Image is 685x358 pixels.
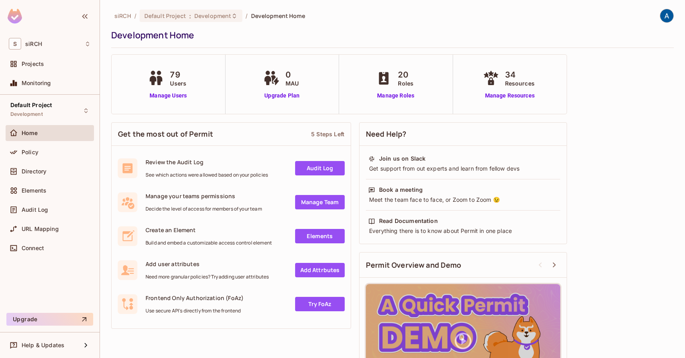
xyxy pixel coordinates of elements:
[22,226,59,232] span: URL Mapping
[22,245,44,251] span: Connect
[8,9,22,24] img: SReyMgAAAABJRU5ErkJggg==
[251,12,305,20] span: Development Home
[22,130,38,136] span: Home
[366,260,461,270] span: Permit Overview and Demo
[374,91,417,100] a: Manage Roles
[481,91,539,100] a: Manage Resources
[368,165,558,173] div: Get support from out experts and learn from fellow devs
[368,227,558,235] div: Everything there is to know about Permit in one place
[10,111,43,117] span: Development
[246,12,248,20] li: /
[146,172,268,178] span: See which actions were allowed based on your policies
[189,13,192,19] span: :
[660,9,673,22] img: Alison Thomson
[146,240,272,246] span: Build and embed a customizable access control element
[146,294,244,302] span: Frontend Only Authorization (FoAz)
[9,38,21,50] span: S
[146,158,268,166] span: Review the Audit Log
[146,260,269,268] span: Add user attributes
[146,308,244,314] span: Use secure API's directly from the frontend
[295,161,345,175] a: Audit Log
[368,196,558,204] div: Meet the team face to face, or Zoom to Zoom 😉
[379,186,423,194] div: Book a meeting
[146,206,262,212] span: Decide the level of access for members of your team
[366,129,407,139] span: Need Help?
[146,192,262,200] span: Manage your teams permissions
[295,297,345,311] a: Try FoAz
[10,102,52,108] span: Default Project
[295,229,345,243] a: Elements
[286,79,299,88] span: MAU
[379,155,425,163] div: Join us on Slack
[22,61,44,67] span: Projects
[22,80,51,86] span: Monitoring
[25,41,42,47] span: Workspace: siRCH
[505,69,535,81] span: 34
[398,69,413,81] span: 20
[286,69,299,81] span: 0
[311,130,344,138] div: 5 Steps Left
[22,207,48,213] span: Audit Log
[295,263,345,277] a: Add Attrbutes
[114,12,131,20] span: the active workspace
[505,79,535,88] span: Resources
[111,29,670,41] div: Development Home
[262,91,303,100] a: Upgrade Plan
[295,195,345,209] a: Manage Team
[22,168,46,175] span: Directory
[22,342,64,348] span: Help & Updates
[144,12,186,20] span: Default Project
[118,129,213,139] span: Get the most out of Permit
[379,217,438,225] div: Read Documentation
[194,12,231,20] span: Development
[146,274,269,280] span: Need more granular policies? Try adding user attributes
[146,226,272,234] span: Create an Element
[146,91,190,100] a: Manage Users
[22,187,46,194] span: Elements
[22,149,38,155] span: Policy
[170,69,186,81] span: 79
[134,12,136,20] li: /
[6,313,93,326] button: Upgrade
[398,79,413,88] span: Roles
[170,79,186,88] span: Users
